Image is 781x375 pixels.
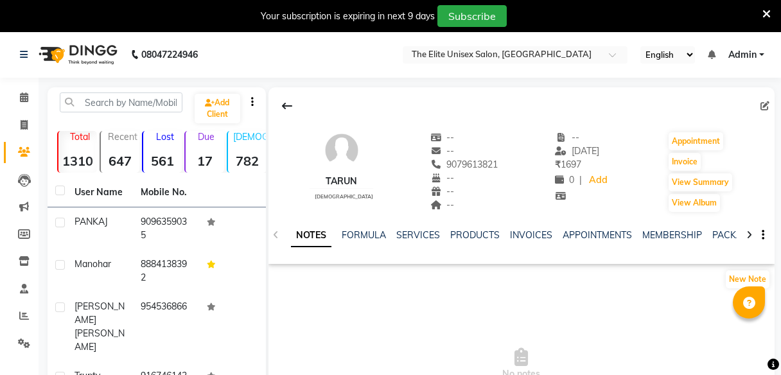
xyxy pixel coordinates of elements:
div: Back to Client [274,94,301,118]
a: SERVICES [396,229,440,241]
p: Due [188,131,224,143]
a: INVOICES [510,229,552,241]
span: 1697 [555,159,581,170]
a: NOTES [291,224,331,247]
div: Your subscription is expiring in next 9 days [261,10,435,23]
span: 0 [555,174,574,186]
img: logo [33,37,121,73]
td: 8884138392 [133,250,199,292]
td: 9096359035 [133,207,199,250]
span: ₹ [555,159,561,170]
button: New Note [726,270,769,288]
span: [DEMOGRAPHIC_DATA] [315,193,373,200]
button: Appointment [669,132,723,150]
p: Lost [148,131,182,143]
td: 954536866 [133,292,199,362]
span: manohar [75,258,111,270]
a: PACKAGES [712,229,760,241]
img: avatar [322,131,361,170]
strong: 782 [228,153,267,169]
button: View Album [669,194,720,212]
strong: 647 [101,153,139,169]
a: APPOINTMENTS [563,229,632,241]
p: [DEMOGRAPHIC_DATA] [233,131,267,143]
span: -- [555,132,579,143]
a: MEMBERSHIP [642,229,702,241]
th: Mobile No. [133,178,199,207]
span: [DATE] [555,145,599,157]
strong: 1310 [58,153,97,169]
button: View Summary [669,173,732,191]
span: | [579,173,582,187]
button: Subscribe [437,5,507,27]
strong: 17 [186,153,224,169]
a: PRODUCTS [450,229,500,241]
th: User Name [67,178,133,207]
strong: 561 [143,153,182,169]
span: -- [430,186,455,197]
span: [PERSON_NAME] [75,301,125,326]
span: 9079613821 [430,159,498,170]
b: 08047224946 [141,37,198,73]
p: Total [64,131,97,143]
a: FORMULA [342,229,386,241]
p: Recent [106,131,139,143]
span: [PERSON_NAME] [75,327,125,353]
span: -- [430,199,455,211]
span: Admin [728,48,757,62]
span: -- [430,132,455,143]
a: Add [587,171,610,189]
input: Search by Name/Mobile/Email/Code [60,92,182,112]
span: -- [430,172,455,184]
span: PANKAJ [75,216,108,227]
a: Add Client [195,94,240,123]
span: -- [430,145,455,157]
div: tarun [310,175,373,188]
button: Invoice [669,153,701,171]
